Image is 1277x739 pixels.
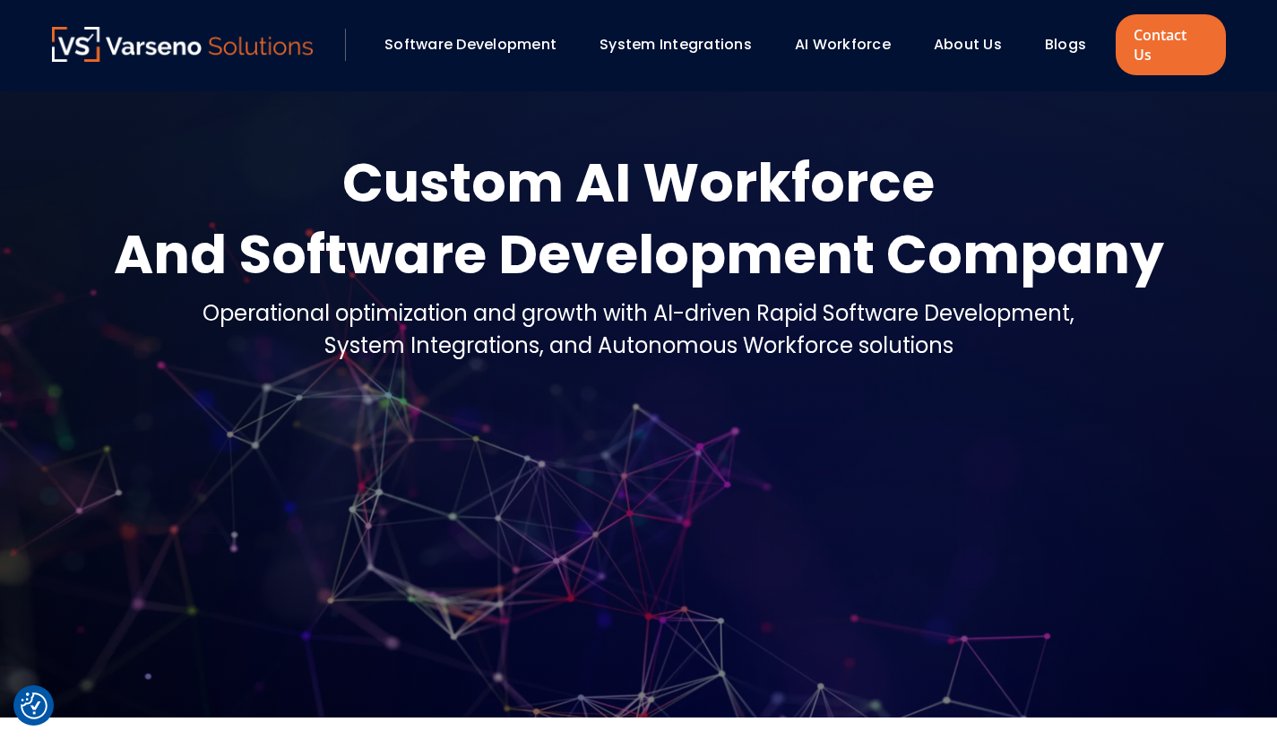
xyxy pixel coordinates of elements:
div: Blogs [1036,30,1111,60]
button: Cookie Settings [21,692,47,719]
div: Custom AI Workforce [114,147,1164,219]
img: Varseno Solutions – Product Engineering & IT Services [52,27,314,62]
a: Contact Us [1116,14,1225,75]
a: System Integrations [600,34,752,55]
div: Operational optimization and growth with AI-driven Rapid Software Development, [203,297,1074,330]
div: And Software Development Company [114,219,1164,290]
div: AI Workforce [786,30,916,60]
div: About Us [925,30,1027,60]
a: About Us [934,34,1002,55]
a: Blogs [1045,34,1086,55]
div: System Integrations, and Autonomous Workforce solutions [203,330,1074,362]
img: Revisit consent button [21,692,47,719]
a: AI Workforce [795,34,891,55]
a: Varseno Solutions – Product Engineering & IT Services [52,27,314,63]
div: System Integrations [591,30,777,60]
a: Software Development [384,34,557,55]
div: Software Development [375,30,582,60]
